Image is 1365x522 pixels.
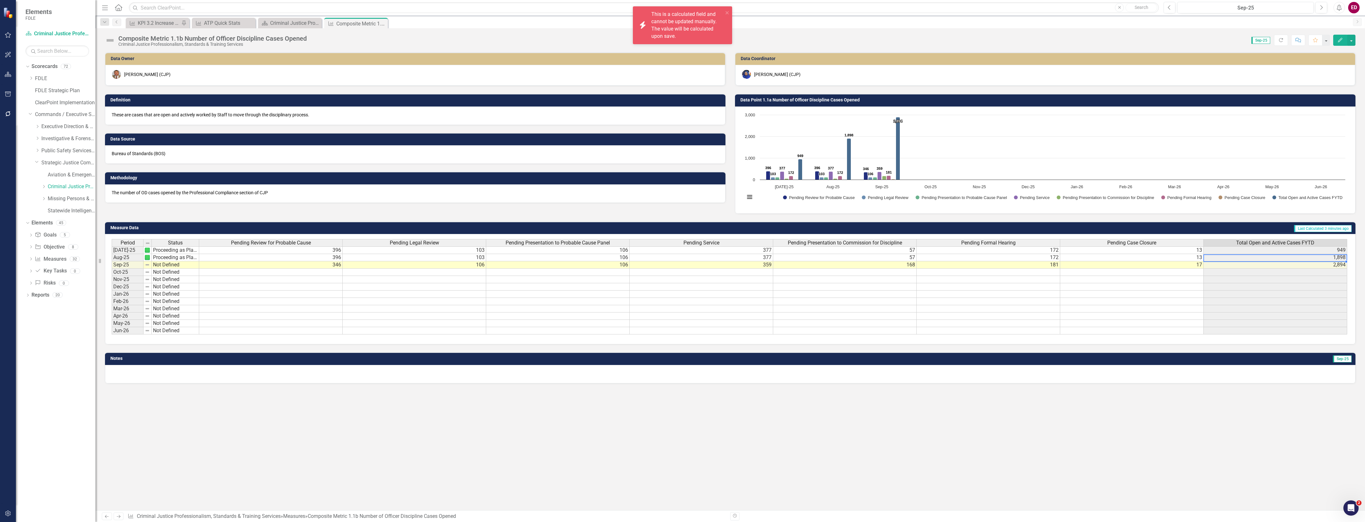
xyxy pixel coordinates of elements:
td: 1,898 [1204,254,1347,261]
img: 8DAGhfEEPCf229AAAAAElFTkSuQmCC [145,270,150,275]
span: Total Open and Active Cases FYTD [1236,240,1314,246]
td: [DATE]-25 [112,246,143,254]
text: Pending Service [1020,195,1050,200]
text: 949 [797,154,803,158]
path: Jul-25, 949. Total Open and Active Cases FYTD. [798,159,802,180]
text: 181 [886,170,892,174]
button: ED [1348,2,1360,13]
td: Not Defined [152,283,199,291]
text: 1,898 [844,133,853,137]
path: Jul-25, 13. Pending Case Closure . [794,179,797,180]
span: Period [121,240,135,246]
a: Goals [35,231,56,239]
td: Sep-25 [112,261,143,269]
path: Sep-25, 17. Pending Case Closure . [891,179,895,180]
text: 396 [765,166,771,170]
td: 396 [199,246,343,254]
img: 8DAGhfEEPCf229AAAAAElFTkSuQmCC [145,292,150,297]
button: Show Pending Legal Review [862,196,909,200]
td: Proceeding as Planned [152,254,199,261]
text: 103 [819,172,825,176]
td: 346 [199,261,343,269]
h3: Data Coordinator [741,56,1352,61]
text: 172 [788,171,794,175]
a: Aviation & Emergency Preparedness [48,171,95,179]
img: Somi Akter [742,70,751,79]
h3: Notes [110,356,587,361]
button: Show Pending Formal Hearing [1161,196,1212,200]
text: May-26 [1265,184,1279,189]
text: Pending Legal Review [868,195,909,200]
span: Pending Service [683,240,719,246]
a: Public Safety Services Command [41,147,95,155]
path: Aug-25, 396. Pending Review for Probable Cause . [815,171,819,180]
td: 103 [343,246,486,254]
span: Pending Formal Hearing [961,240,1016,246]
td: Dec-25 [112,283,143,291]
text: 2,894 [893,119,903,123]
div: » » [128,513,725,520]
text: Dec-25 [1022,184,1035,189]
td: 106 [486,261,630,269]
td: Not Defined [152,298,199,305]
div: 0 [59,280,69,286]
td: Not Defined [152,261,199,269]
td: 2,894 [1204,261,1347,269]
text: Sep-25 [875,184,888,189]
span: Pending Legal Review [390,240,439,246]
td: Apr-26 [112,313,143,320]
div: 0 [70,268,80,274]
text: Pending Formal Hearing [1167,195,1212,200]
button: close [725,9,730,16]
path: Jul-25, 377. Pending Service . [780,171,784,180]
path: Jul-25, 172. Pending Formal Hearing. [789,176,793,180]
a: Risks [35,279,55,287]
a: Key Tasks [35,267,66,275]
span: Last Calculated 3 minutes ago [1294,225,1352,232]
td: 172 [917,246,1060,254]
td: 57 [773,254,917,261]
text: 346 [863,167,869,171]
svg: Interactive chart [742,112,1348,207]
small: FDLE [25,16,52,21]
text: 359 [877,167,883,170]
button: Show Pending Service [1014,196,1050,200]
td: 57 [773,246,917,254]
path: Jul-25, 57. Pending Presentation to Commission for Discipline. [785,178,789,180]
img: 8DAGhfEEPCf229AAAAAElFTkSuQmCC [145,262,150,267]
td: 17 [1060,261,1204,269]
img: 8DAGhfEEPCf229AAAAAElFTkSuQmCC [145,328,150,333]
td: 168 [773,261,917,269]
text: 377 [828,166,834,170]
img: AUsQyScrxTE5AAAAAElFTkSuQmCC [145,248,150,253]
div: [PERSON_NAME] (CJP) [124,71,171,78]
img: Not Defined [105,35,115,45]
div: Composite Metric 1.1b Number of Officer Discipline Cases Opened [118,35,307,42]
input: Search ClearPoint... [129,2,1159,13]
p: The number of OD cases opened by the Professional Compliance section of CJP [112,189,719,196]
img: 8DAGhfEEPCf229AAAAAElFTkSuQmCC [145,306,150,311]
text: 106 [867,172,873,176]
td: 377 [630,254,773,261]
text: Apr-26 [1217,184,1229,189]
a: Elements [31,219,53,227]
text: Oct-25 [924,184,936,189]
td: Not Defined [152,276,199,283]
h3: Data Owner [111,56,722,61]
div: Chart. Highcharts interactive chart. [742,112,1349,207]
a: Objective [35,244,65,251]
h3: Data Point 1.1a Number of Officer Discipline Cases Opened [740,98,1352,102]
td: 172 [917,254,1060,261]
span: Sep-25 [1333,355,1352,362]
td: Not Defined [152,320,199,327]
div: [PERSON_NAME] (CJP) [754,71,801,78]
button: Show Pending Presentation to Commission for Discipline [1057,196,1154,200]
text: Nov-25 [973,184,986,189]
input: Search Below... [25,45,89,57]
div: Sep-25 [1179,4,1312,12]
h3: Definition [110,98,722,102]
text: 0 [753,177,755,182]
td: 13 [1060,246,1204,254]
path: Aug-25, 1,898. Total Open and Active Cases FYTD. [847,138,851,180]
div: Composite Metric 1.1b Number of Officer Discipline Cases Opened [336,20,386,28]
